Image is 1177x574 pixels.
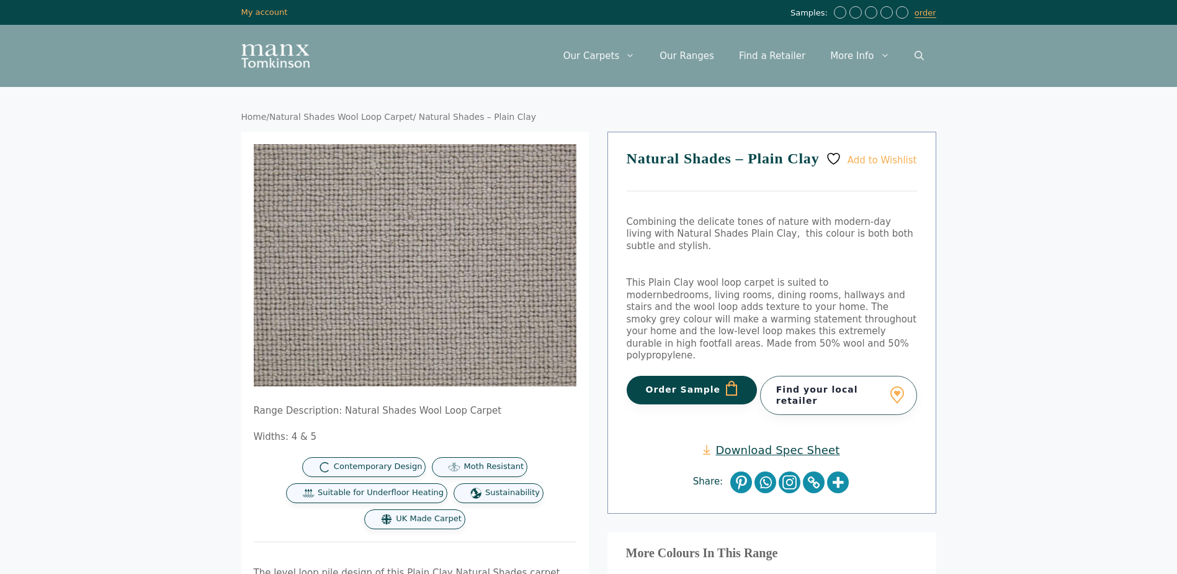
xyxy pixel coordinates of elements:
span: Combining the delicate tones of nature with modern-day living with Natural Shades Plain Clay, thi... [627,216,913,252]
a: Our Ranges [647,37,727,75]
button: Order Sample [627,376,758,404]
span: Moth Resistant [463,462,524,472]
span: This Plain Clay wool loop carpet is suited to modern [627,277,829,301]
a: More Info [818,37,902,75]
p: Widths: 4 & 5 [254,431,576,444]
a: Copy Link [803,471,825,493]
span: Add to Wishlist [848,154,917,165]
a: More [827,471,849,493]
span: Contemporary Design [334,462,423,472]
h3: More Colours In This Range [626,551,918,556]
span: UK Made Carpet [396,514,461,524]
span: Sustainability [485,488,540,498]
a: Home [241,112,267,122]
a: Pinterest [730,471,752,493]
nav: Primary [551,37,936,75]
a: Find a Retailer [727,37,818,75]
span: bedrooms, living rooms, dining rooms, hallways and stairs and the wool loop adds texture to your ... [627,289,917,362]
a: Add to Wishlist [826,151,916,166]
img: Manx Tomkinson [241,44,310,68]
h1: Natural Shades – Plain Clay [627,151,917,191]
a: My account [241,7,288,17]
a: Natural Shades Wool Loop Carpet [269,112,413,122]
span: Samples: [790,8,831,19]
a: Find your local retailer [760,376,917,414]
nav: Breadcrumb [241,112,936,123]
span: Share: [693,476,729,488]
p: Range Description: Natural Shades Wool Loop Carpet [254,405,576,417]
a: Instagram [779,471,800,493]
a: order [915,8,936,18]
a: Whatsapp [754,471,776,493]
a: Download Spec Sheet [703,443,839,457]
span: Suitable for Underfloor Heating [318,488,444,498]
a: Our Carpets [551,37,648,75]
a: Open Search Bar [902,37,936,75]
